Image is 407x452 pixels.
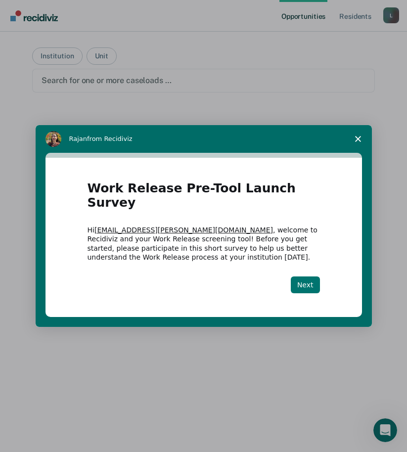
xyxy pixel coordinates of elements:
[291,276,320,293] button: Next
[45,131,61,147] img: Profile image for Rajan
[94,226,273,234] a: [EMAIL_ADDRESS][PERSON_NAME][DOMAIN_NAME]
[88,181,320,216] h1: Work Release Pre-Tool Launch Survey
[69,135,88,142] span: Rajan
[88,226,320,262] div: Hi , welcome to Recidiviz and your Work Release screening tool! Before you get started, please pa...
[344,125,372,153] span: Close survey
[87,135,133,142] span: from Recidiviz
